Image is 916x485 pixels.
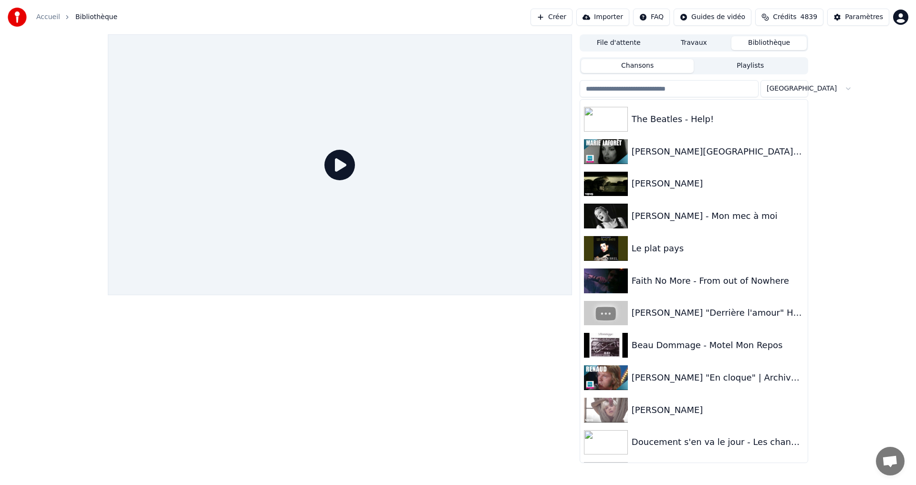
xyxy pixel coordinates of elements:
button: Paramètres [827,9,889,26]
button: File d'attente [581,36,656,50]
button: Créer [531,9,572,26]
button: Playlists [694,59,807,73]
div: [PERSON_NAME] "Derrière l'amour" HQ Audio [632,306,804,320]
div: [PERSON_NAME] "En cloque" | Archive INA [632,371,804,384]
span: Bibliothèque [75,12,117,22]
span: [GEOGRAPHIC_DATA] [767,84,837,93]
div: [PERSON_NAME] [632,403,804,417]
div: Doucement s'en va le jour - Les chansons de [PERSON_NAME] et [PERSON_NAME] [632,435,804,449]
button: Travaux [656,36,732,50]
button: Crédits4839 [755,9,823,26]
button: Importer [576,9,629,26]
span: 4839 [801,12,818,22]
span: Crédits [773,12,796,22]
div: Le plat pays [632,242,804,255]
div: Beau Dommage - Motel Mon Repos [632,339,804,352]
nav: breadcrumb [36,12,117,22]
img: youka [8,8,27,27]
div: [PERSON_NAME] - Mon mec à moi [632,209,804,223]
div: The Beatles - Help! [632,113,804,126]
div: Paramètres [845,12,883,22]
button: FAQ [633,9,670,26]
a: Accueil [36,12,60,22]
div: Ouvrir le chat [876,447,905,475]
div: Faith No More - From out of Nowhere [632,274,804,288]
button: Guides de vidéo [674,9,751,26]
div: [PERSON_NAME][GEOGRAPHIC_DATA] et [GEOGRAPHIC_DATA] * [632,145,804,158]
button: Bibliothèque [731,36,807,50]
button: Chansons [581,59,694,73]
div: [PERSON_NAME] [632,177,804,190]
